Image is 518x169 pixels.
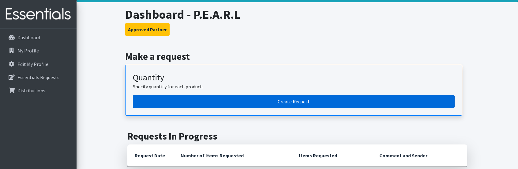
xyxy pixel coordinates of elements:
[17,48,39,54] p: My Profile
[2,71,74,83] a: Essentials Requests
[2,4,74,25] img: HumanEssentials
[372,144,467,167] th: Comment and Sender
[127,144,173,167] th: Request Date
[173,144,291,167] th: Number of Items Requested
[2,31,74,44] a: Dashboard
[125,23,170,36] button: Approved Partner
[133,83,455,90] p: Specify quantity for each product.
[17,87,45,94] p: Distributions
[2,44,74,57] a: My Profile
[17,61,48,67] p: Edit My Profile
[2,58,74,70] a: Edit My Profile
[133,95,455,108] a: Create a request by quantity
[2,84,74,97] a: Distributions
[125,51,470,62] h2: Make a request
[17,74,59,80] p: Essentials Requests
[127,130,467,142] h2: Requests In Progress
[17,34,40,40] p: Dashboard
[133,72,455,83] h3: Quantity
[125,7,470,22] h1: Dashboard - P.E.A.R.L
[291,144,372,167] th: Items Requested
